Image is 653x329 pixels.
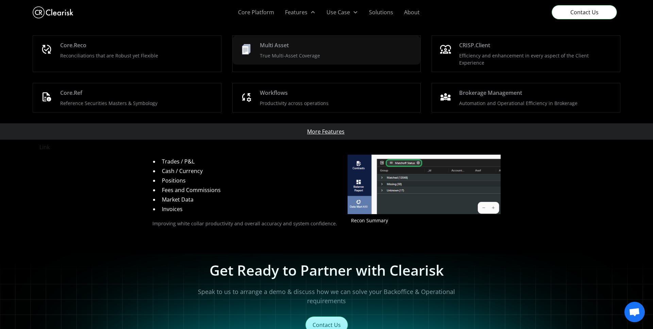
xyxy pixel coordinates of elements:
p: Reference Securities Masters & Symbology [60,100,157,107]
div: Open chat [624,302,645,322]
p: Automation and Operational Efficiency in Brokerage [459,100,577,107]
p: Productivity across operations [260,100,329,107]
div: Core.Ref [60,89,82,97]
a: More Features [307,127,345,136]
p: ‍ [152,233,501,240]
li: Cash / Currency [159,167,342,175]
a: WorkflowsProductivity across operations [233,83,421,112]
div: Core.Reco [60,41,86,49]
p: True Multi-Asset Coverage [260,52,320,59]
a: Link [33,140,620,155]
a: Multi AssetTrue Multi-Asset Coverage [233,36,421,65]
a: Contact Us [552,5,617,19]
a: Brokerage ManagementAutomation and Operational Efficiency in Brokerage [432,83,620,112]
p: Reconciliations that are Robust yet Flexible [60,52,158,59]
li: Positions [159,176,342,185]
h3: Get Ready to Partner with Clearisk [210,262,444,279]
div: CRISP.Client [459,41,490,49]
li: Market Data [159,195,342,204]
p: Speak to us to arrange a demo & discuss how we can solve your Backoffice & Operational requirements [196,287,457,306]
li: Fees and Commissions [159,186,342,194]
div: Brokerage Management [459,89,522,97]
li: Trades / P&L [159,157,342,166]
div: Use Case [326,8,350,16]
div: Features [285,8,307,16]
a: CRISP.ClientEfficiency and enhancement in every aspect of the Client Experience [432,36,620,72]
a: Core.RecoReconciliations that are Robust yet Flexible [33,36,221,65]
a: home [33,5,73,20]
li: Invoices [159,205,342,213]
a: Core.RefReference Securities Masters & Symbology [33,83,221,112]
p: Improving white collar productivity and overall accuracy and system confidence. [152,220,501,227]
figcaption: Recon Summary [348,217,501,224]
p: Efficiency and enhancement in every aspect of the Client Experience [459,52,615,66]
div: Multi Asset [260,41,289,49]
div: Workflows [260,89,288,97]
